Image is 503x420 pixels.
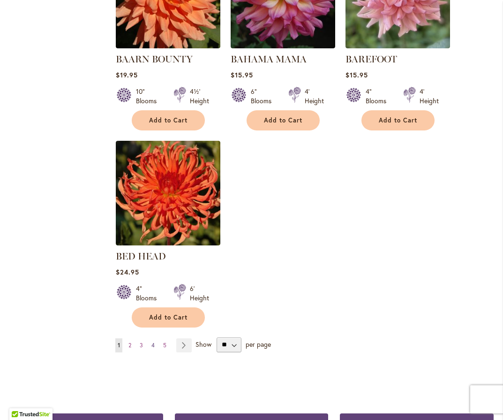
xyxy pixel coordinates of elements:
[116,267,139,276] span: $24.95
[264,116,302,124] span: Add to Cart
[379,116,417,124] span: Add to Cart
[137,338,145,352] a: 3
[136,87,162,106] div: 10" Blooms
[136,284,162,303] div: 4" Blooms
[116,141,220,245] img: BED HEAD
[151,342,155,349] span: 4
[118,342,120,349] span: 1
[161,338,169,352] a: 5
[132,307,205,328] button: Add to Cart
[366,87,392,106] div: 4" Blooms
[116,251,166,262] a: BED HEAD
[345,53,397,65] a: BAREFOOT
[305,87,324,106] div: 4' Height
[195,339,211,348] span: Show
[7,387,33,413] iframe: Launch Accessibility Center
[246,339,271,348] span: per page
[231,41,335,50] a: Bahama Mama
[149,116,188,124] span: Add to Cart
[190,284,209,303] div: 6' Height
[116,70,138,79] span: $19.95
[163,342,166,349] span: 5
[190,87,209,106] div: 4½' Height
[345,41,450,50] a: BAREFOOT
[116,238,220,247] a: BED HEAD
[231,70,253,79] span: $15.95
[132,110,205,130] button: Add to Cart
[126,338,134,352] a: 2
[116,53,193,65] a: BAARN BOUNTY
[149,338,157,352] a: 4
[420,87,439,106] div: 4' Height
[247,110,320,130] button: Add to Cart
[231,53,307,65] a: BAHAMA MAMA
[140,342,143,349] span: 3
[128,342,131,349] span: 2
[116,41,220,50] a: Baarn Bounty
[251,87,277,106] div: 6" Blooms
[149,313,188,321] span: Add to Cart
[361,110,435,130] button: Add to Cart
[345,70,368,79] span: $15.95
